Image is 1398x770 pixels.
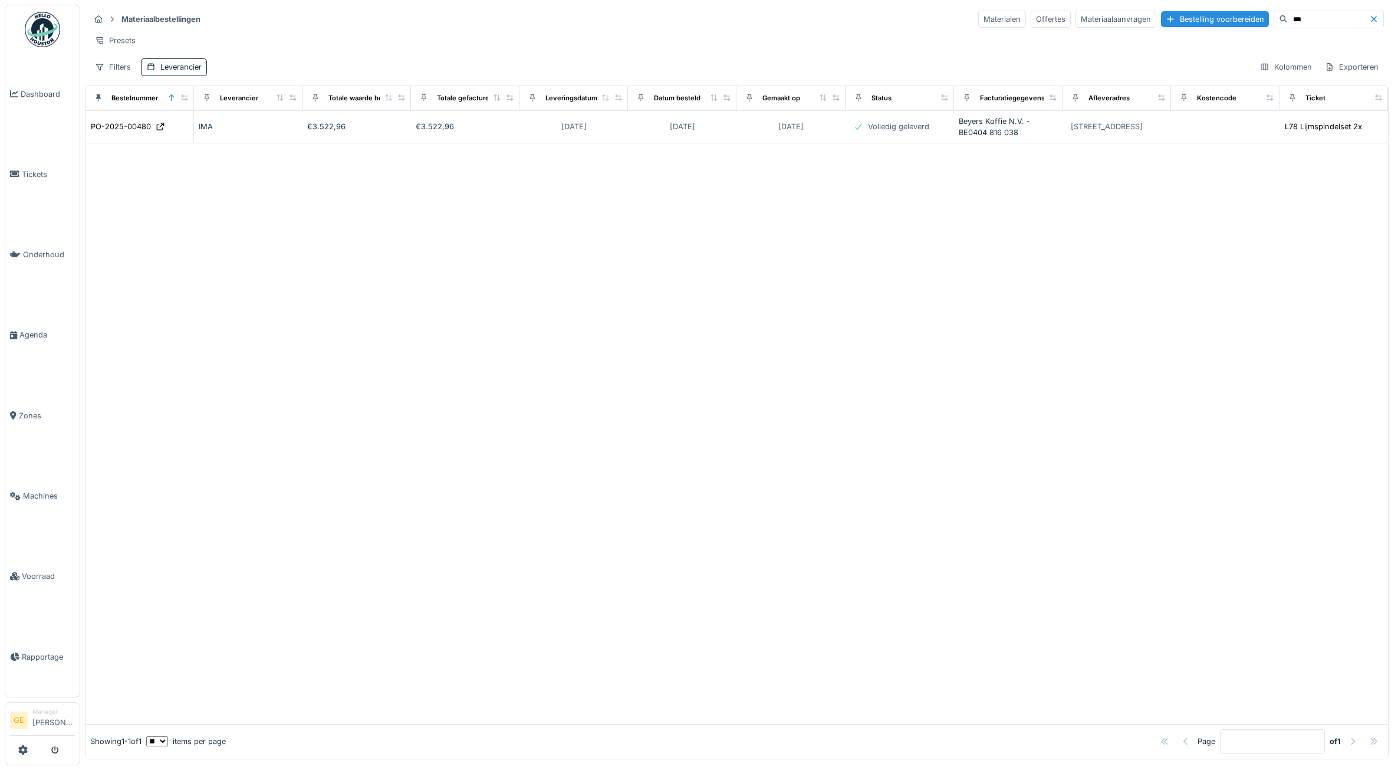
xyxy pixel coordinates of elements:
a: Zones [5,375,80,456]
div: Materiaalaanvragen [1075,11,1156,28]
div: Beyers Koffie N.V. - BE0404 816 038 [959,116,1058,138]
div: Bestelnummer [111,93,158,103]
div: Leverancier [220,93,258,103]
div: Presets [90,32,141,49]
div: Kostencode [1197,93,1236,103]
div: Totale gefactureerde waarde [437,93,529,103]
a: Onderhoud [5,215,80,295]
span: Dashboard [21,89,75,100]
div: Materialen [978,11,1026,28]
div: Gemaakt op [762,93,800,103]
div: Leveringsdatum [545,93,597,103]
div: Manager [32,707,75,716]
div: €3.522,96 [307,121,406,132]
span: Tickets [22,169,75,180]
div: [DATE] [561,121,587,132]
div: Leverancier [160,61,202,73]
li: GE [10,712,28,729]
span: Zones [19,410,75,421]
div: €3.522,96 [416,121,515,132]
div: Afleveradres [1088,93,1130,103]
a: Voorraad [5,536,80,617]
span: Agenda [19,329,75,340]
div: Datum besteld [654,93,700,103]
div: Totale waarde besteld [328,93,399,103]
a: Tickets [5,134,80,214]
li: [PERSON_NAME] [32,707,75,733]
div: PO-2025-00480 [91,121,151,132]
div: Filters [90,58,136,76]
div: Facturatiegegevens [980,93,1045,103]
strong: Materiaalbestellingen [117,14,205,25]
div: Volledig geleverd [868,121,929,132]
div: Showing 1 - 1 of 1 [90,736,142,747]
div: [DATE] [778,121,804,132]
span: Rapportage [22,651,75,663]
div: IMA [199,121,298,132]
div: Offertes [1031,11,1071,28]
a: Dashboard [5,54,80,134]
a: Machines [5,456,80,536]
a: GE Manager[PERSON_NAME] [10,707,75,736]
div: Page [1198,736,1215,747]
div: Bestelling voorbereiden [1161,11,1269,27]
a: Agenda [5,295,80,375]
span: Machines [23,490,75,502]
img: Badge_color-CXgf-gQk.svg [25,12,60,47]
div: items per page [146,736,226,747]
div: [DATE] [670,121,695,132]
div: Status [871,93,892,103]
div: [STREET_ADDRESS] [1071,121,1143,132]
div: Exporteren [1320,58,1384,76]
div: L78 Lijmspindelset 2x [1285,121,1362,132]
span: Voorraad [22,571,75,582]
div: Kolommen [1255,58,1317,76]
strong: of 1 [1330,736,1341,747]
span: Onderhoud [23,249,75,260]
div: Ticket [1305,93,1325,103]
a: Rapportage [5,617,80,697]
